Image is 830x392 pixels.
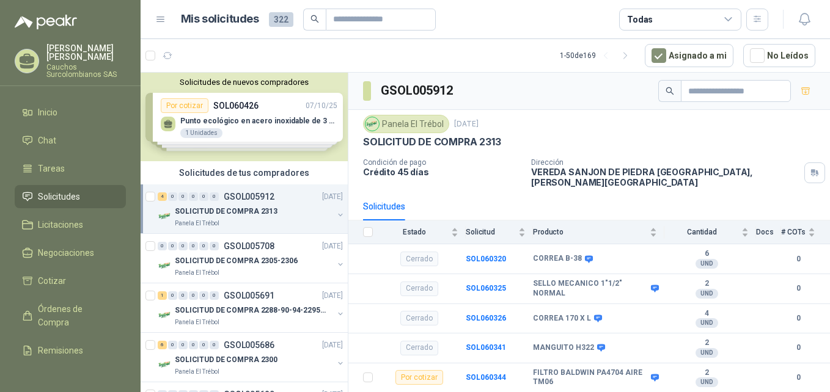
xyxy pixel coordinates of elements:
a: Licitaciones [15,213,126,236]
div: 0 [199,242,208,250]
div: 0 [189,341,198,349]
span: 322 [269,12,293,27]
span: Negociaciones [38,246,94,260]
div: Por cotizar [395,370,443,385]
div: Cerrado [400,281,438,296]
div: 0 [189,242,198,250]
img: Company Logo [158,357,172,372]
div: 0 [178,291,188,300]
button: Solicitudes de nuevos compradores [145,78,343,87]
p: Panela El Trébol [175,219,219,228]
p: SOLICITUD DE COMPRA 2305-2306 [175,255,298,267]
img: Logo peakr [15,15,77,29]
th: # COTs [781,220,830,244]
span: Estado [380,228,449,236]
div: 0 [178,242,188,250]
a: SOL060326 [466,314,506,322]
p: [DATE] [322,339,343,351]
a: Inicio [15,101,126,124]
div: 0 [158,242,167,250]
a: SOL060320 [466,255,506,263]
div: 0 [199,341,208,349]
b: 0 [781,313,815,324]
p: Cauchos Surcolombianos SAS [46,64,126,78]
div: 0 [210,242,219,250]
p: [DATE] [454,118,479,130]
b: 2 [664,368,749,378]
span: Chat [38,134,56,147]
div: Solicitudes [363,200,405,213]
div: UND [696,289,718,299]
div: 0 [199,291,208,300]
p: SOLICITUD DE COMPRA 2313 [363,136,501,148]
a: Cotizar [15,269,126,292]
b: 0 [781,253,815,265]
div: 0 [168,192,177,201]
p: Panela El Trébol [175,367,219,377]
span: Solicitudes [38,190,80,203]
div: 0 [199,192,208,201]
p: Crédito 45 días [363,167,521,177]
a: SOL060341 [466,343,506,352]
img: Company Logo [158,308,172,322]
a: 0 0 0 0 0 0 GSOL005708[DATE] Company LogoSOLICITUD DE COMPRA 2305-2306Panela El Trébol [158,239,345,278]
span: # COTs [781,228,806,236]
div: UND [696,377,718,387]
div: 0 [178,192,188,201]
b: CORREA B-38 [533,254,582,264]
span: Cantidad [664,228,739,236]
b: 0 [781,342,815,354]
div: 0 [210,291,219,300]
th: Cantidad [664,220,756,244]
p: SOLICITUD DE COMPRA 2288-90-94-2295-96-2301-02-04 [175,305,327,316]
div: Panela El Trébol [363,115,449,133]
span: search [666,87,674,95]
p: Panela El Trébol [175,268,219,278]
span: Cotizar [38,274,66,288]
div: Cerrado [400,341,438,355]
span: Solicitud [466,228,516,236]
a: SOL060344 [466,373,506,382]
div: 1 - 50 de 169 [560,46,635,65]
a: 1 0 0 0 0 0 GSOL005691[DATE] Company LogoSOLICITUD DE COMPRA 2288-90-94-2295-96-2301-02-04Panela ... [158,288,345,327]
b: MANGUITO H322 [533,343,594,353]
b: 0 [781,283,815,294]
span: Remisiones [38,344,83,357]
div: 6 [158,341,167,349]
span: Licitaciones [38,218,83,231]
img: Company Logo [365,117,379,131]
button: Asignado a mi [645,44,733,67]
div: 4 [158,192,167,201]
div: UND [696,259,718,269]
div: 0 [210,192,219,201]
div: 0 [210,341,219,349]
p: [DATE] [322,241,343,252]
div: 0 [168,291,177,300]
div: Solicitudes de nuevos compradoresPor cotizarSOL06042607/10/25 Punto ecológico en acero inoxidable... [141,73,348,161]
p: GSOL005912 [224,192,274,201]
b: 4 [664,309,749,319]
div: Cerrado [400,252,438,266]
div: 0 [189,291,198,300]
div: UND [696,348,718,358]
p: SOLICITUD DE COMPRA 2313 [175,206,277,217]
th: Estado [380,220,466,244]
p: GSOL005686 [224,341,274,349]
b: CORREA 170 X L [533,314,591,324]
span: Tareas [38,162,65,175]
img: Company Logo [158,209,172,223]
b: 2 [664,338,749,348]
a: Chat [15,129,126,152]
div: 0 [178,341,188,349]
th: Docs [756,220,781,244]
p: VEREDA SANJON DE PIEDRA [GEOGRAPHIC_DATA] , [PERSON_NAME][GEOGRAPHIC_DATA] [531,167,799,187]
a: SOL060325 [466,284,506,292]
a: 4 0 0 0 0 0 GSOL005912[DATE] Company LogoSOLICITUD DE COMPRA 2313Panela El Trébol [158,189,345,228]
a: 6 0 0 0 0 0 GSOL005686[DATE] Company LogoSOLICITUD DE COMPRA 2300Panela El Trébol [158,338,345,377]
th: Solicitud [466,220,533,244]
